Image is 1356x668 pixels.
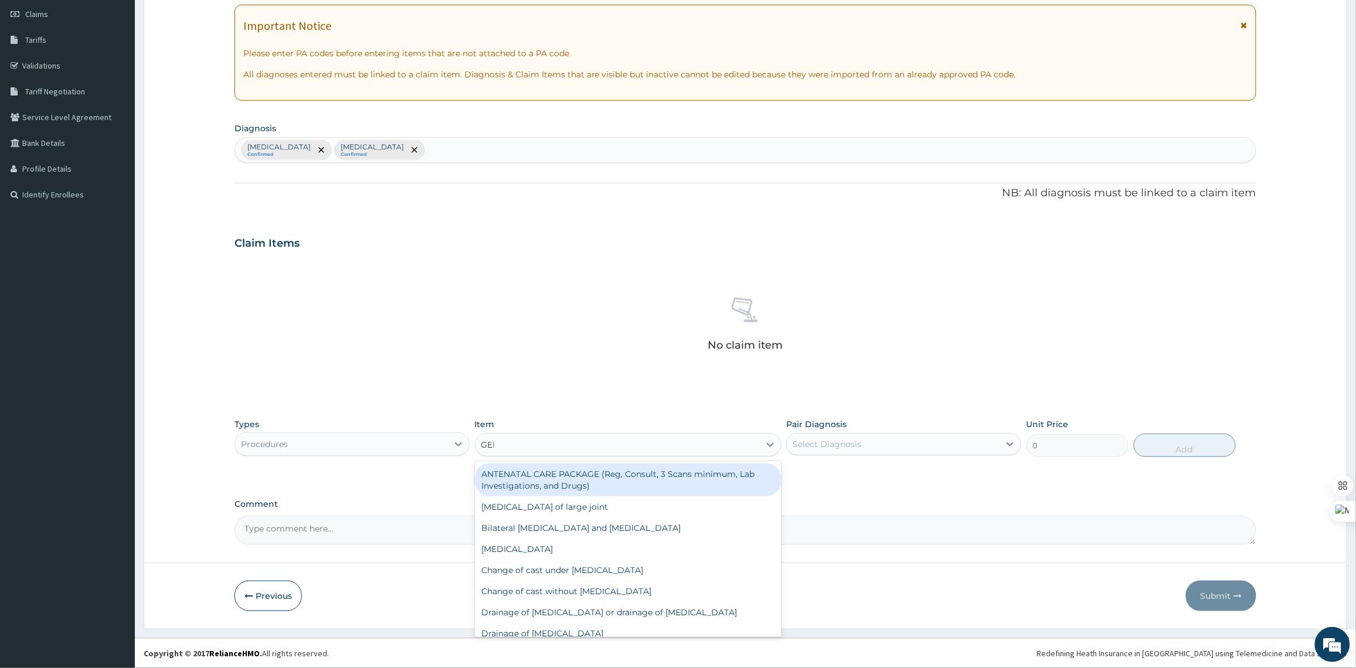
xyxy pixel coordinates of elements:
p: [MEDICAL_DATA] [341,142,404,152]
img: d_794563401_company_1708531726252_794563401 [22,59,47,88]
p: NB: All diagnosis must be linked to a claim item [235,186,1256,201]
p: [MEDICAL_DATA] [247,142,311,152]
strong: Copyright © 2017 . [144,648,262,659]
span: remove selection option [316,145,327,155]
div: [MEDICAL_DATA] of large joint [475,496,781,517]
h3: Claim Items [235,237,300,250]
small: Confirmed [341,152,404,158]
div: ANTENATAL CARE PACKAGE (Reg, Consult, 3 Scans minimum, Lab Investigations, and Drugs) [475,463,781,496]
div: Bilateral [MEDICAL_DATA] and [MEDICAL_DATA] [475,517,781,539]
span: Claims [25,9,48,19]
label: Item [475,418,495,430]
p: All diagnoses entered must be linked to a claim item. Diagnosis & Claim Items that are visible bu... [243,69,1248,80]
span: Tariffs [25,35,46,45]
footer: All rights reserved. [135,638,1356,668]
div: Minimize live chat window [192,6,220,34]
div: Procedures [241,438,288,450]
label: Comment [235,499,1256,509]
a: RelianceHMO [209,648,260,659]
label: Unit Price [1027,418,1069,430]
div: Drainage of [MEDICAL_DATA] or drainage of [MEDICAL_DATA] [475,602,781,623]
span: We're online! [68,148,162,266]
div: Redefining Heath Insurance in [GEOGRAPHIC_DATA] using Telemedicine and Data Science! [1037,647,1347,659]
div: Change of cast without [MEDICAL_DATA] [475,581,781,602]
span: Tariff Negotiation [25,86,85,97]
label: Diagnosis [235,122,276,134]
label: Types [235,420,259,430]
p: Please enter PA codes before entering items that are not attached to a PA code [243,47,1248,59]
textarea: Type your message and hit 'Enter' [6,320,223,361]
div: Change of cast under [MEDICAL_DATA] [475,560,781,581]
h1: Important Notice [243,19,331,32]
div: Select Diagnosis [793,438,861,450]
span: remove selection option [409,145,420,155]
div: Drainage of [MEDICAL_DATA] [475,623,781,644]
div: [MEDICAL_DATA] [475,539,781,560]
div: Chat with us now [61,66,197,81]
button: Previous [235,581,302,611]
label: Pair Diagnosis [786,418,847,430]
p: No claim item [708,339,783,351]
button: Submit [1186,581,1256,611]
button: Add [1134,434,1236,457]
small: Confirmed [247,152,311,158]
